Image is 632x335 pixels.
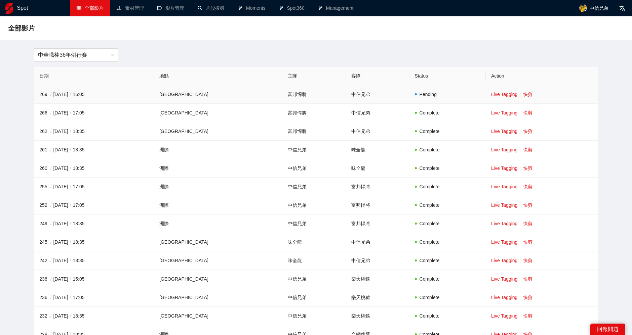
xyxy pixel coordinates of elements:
td: 中信兄弟 [282,214,346,233]
span: / [49,202,53,208]
a: thunderboltSpot360 [279,5,305,11]
td: [GEOGRAPHIC_DATA] [154,307,282,325]
td: 中信兄弟 [346,122,409,141]
td: [GEOGRAPHIC_DATA] [154,251,282,270]
td: 252 [DATE] 17:05 [34,196,154,214]
a: 快剪 [523,258,532,263]
span: / [49,184,53,189]
td: 中信兄弟 [282,178,346,196]
td: [GEOGRAPHIC_DATA] [154,85,282,104]
a: 快剪 [523,276,532,282]
a: 快剪 [523,202,532,208]
a: 快剪 [523,221,532,226]
span: / [49,165,53,171]
div: 回報問題 [590,324,625,335]
a: 快剪 [523,129,532,134]
td: 洲際 [154,159,282,178]
span: Complete [420,239,440,245]
a: upload素材管理 [117,5,144,11]
td: 味全龍 [282,251,346,270]
a: Live Tagging [491,184,517,189]
a: thunderboltMoments [238,5,266,11]
a: Live Tagging [491,202,517,208]
span: Complete [420,202,440,208]
a: Live Tagging [491,295,517,300]
span: / [68,258,73,263]
th: 主隊 [282,67,346,85]
span: / [49,313,53,319]
td: 中信兄弟 [346,233,409,251]
span: / [49,276,53,282]
img: logo [5,3,13,14]
th: 日期 [34,67,154,85]
a: Live Tagging [491,258,517,263]
span: 中華職棒36年例行賽 [38,49,114,61]
span: / [68,147,73,152]
a: 快剪 [523,239,532,245]
span: / [49,221,53,226]
th: Status [409,67,486,85]
a: Live Tagging [491,129,517,134]
th: Action [486,67,598,85]
a: Live Tagging [491,276,517,282]
span: / [68,92,73,97]
span: / [68,295,73,300]
span: Complete [420,258,440,263]
span: Complete [420,184,440,189]
span: Pending [420,92,437,97]
td: 富邦悍將 [346,178,409,196]
a: 快剪 [523,184,532,189]
td: [GEOGRAPHIC_DATA] [154,288,282,307]
td: 238 [DATE] 15:05 [34,270,154,288]
a: Live Tagging [491,110,517,115]
td: 中信兄弟 [346,251,409,270]
span: Complete [420,295,440,300]
span: / [49,129,53,134]
span: / [49,295,53,300]
td: 262 [DATE] 18:35 [34,122,154,141]
a: Live Tagging [491,221,517,226]
td: 樂天桃猿 [346,270,409,288]
td: 261 [DATE] 18:35 [34,141,154,159]
td: 232 [DATE] 18:35 [34,307,154,325]
span: Complete [420,276,440,282]
span: Complete [420,221,440,226]
span: Complete [420,165,440,171]
td: 富邦悍將 [346,214,409,233]
td: [GEOGRAPHIC_DATA] [154,233,282,251]
td: 中信兄弟 [282,141,346,159]
td: 245 [DATE] 18:35 [34,233,154,251]
a: Live Tagging [491,239,517,245]
span: 全部影片 [85,5,104,11]
a: Live Tagging [491,313,517,319]
span: 全部影片 [8,23,35,34]
a: 快剪 [523,295,532,300]
a: 快剪 [523,313,532,319]
a: Live Tagging [491,147,517,152]
td: 中信兄弟 [282,196,346,214]
td: 洲際 [154,214,282,233]
span: Complete [420,147,440,152]
a: thunderboltManagement [318,5,354,11]
td: 242 [DATE] 18:35 [34,251,154,270]
span: / [68,239,73,245]
td: 中信兄弟 [282,288,346,307]
a: 快剪 [523,110,532,115]
th: 地點 [154,67,282,85]
td: 富邦悍將 [346,196,409,214]
td: 樂天桃猿 [346,288,409,307]
a: video-camera影片管理 [157,5,184,11]
td: [GEOGRAPHIC_DATA] [154,270,282,288]
td: [GEOGRAPHIC_DATA] [154,122,282,141]
td: 樂天桃猿 [346,307,409,325]
td: 中信兄弟 [346,104,409,122]
th: 客隊 [346,67,409,85]
td: 富邦悍將 [282,85,346,104]
a: 快剪 [523,165,532,171]
span: / [49,147,53,152]
span: / [68,165,73,171]
span: / [49,92,53,97]
td: [GEOGRAPHIC_DATA] [154,104,282,122]
a: 快剪 [523,147,532,152]
a: search片段搜尋 [198,5,225,11]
